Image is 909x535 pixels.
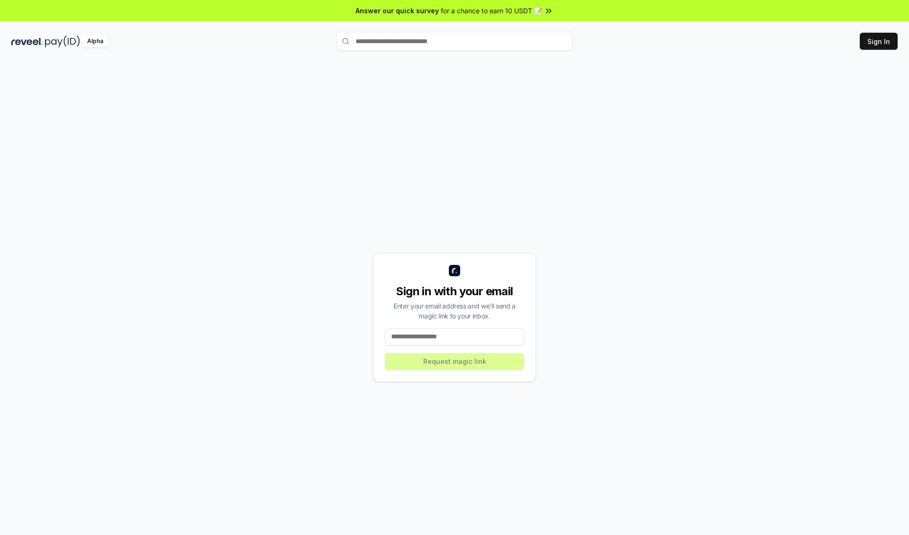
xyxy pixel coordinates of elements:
div: Sign in with your email [385,284,524,299]
div: Enter your email address and we’ll send a magic link to your inbox. [385,301,524,321]
img: logo_small [449,265,460,276]
button: Sign In [860,33,898,50]
img: reveel_dark [11,36,43,47]
span: Answer our quick survey [356,6,439,16]
span: for a chance to earn 10 USDT 📝 [441,6,542,16]
img: pay_id [45,36,80,47]
div: Alpha [82,36,108,47]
